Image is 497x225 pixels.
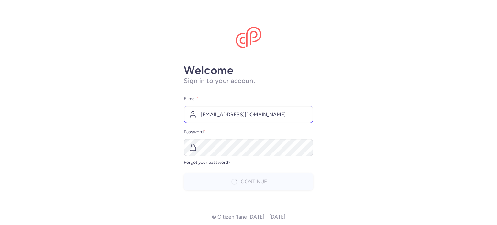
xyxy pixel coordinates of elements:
[184,106,313,123] input: user@example.com
[184,173,313,190] button: Continue
[236,27,261,48] img: CitizenPlane logo
[184,95,313,103] label: E-mail
[241,179,267,185] span: Continue
[212,214,285,220] p: © CitizenPlane [DATE] - [DATE]
[184,63,234,77] strong: Welcome
[184,77,313,85] h1: Sign in to your account
[184,128,313,136] label: Password
[184,160,230,165] a: Forgot your password?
